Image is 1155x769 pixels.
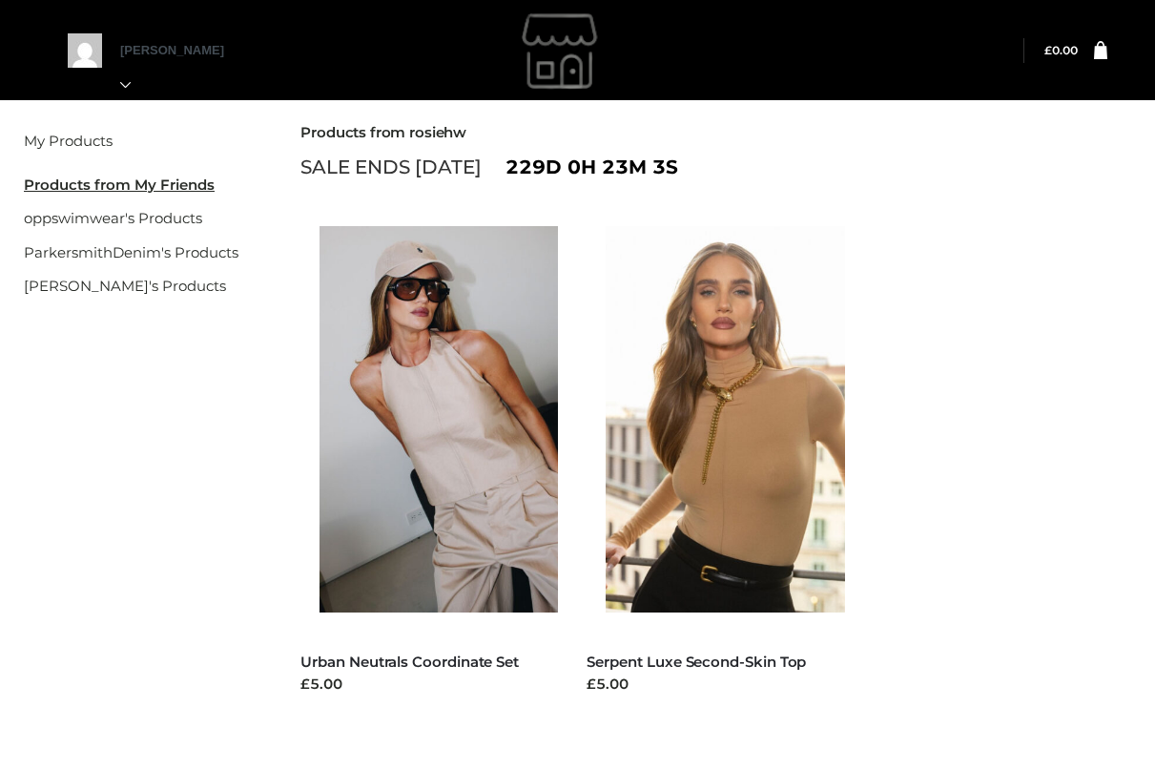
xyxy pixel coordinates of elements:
a: Serpent Luxe Second-Skin Top [587,653,806,671]
img: rosiehw [420,3,706,98]
a: £0.00 [1044,43,1078,57]
span: £ [1044,43,1052,57]
a: [PERSON_NAME]'s Products [24,277,226,295]
div: £5.00 [587,674,844,696]
a: [PERSON_NAME] [120,43,244,92]
a: Urban Neutrals Coordinate Set [300,653,519,671]
div: £5.00 [300,674,558,696]
bdi: 0.00 [1044,43,1078,57]
h2: Products from rosiehw [300,124,1131,141]
a: My Products [24,132,113,150]
a: ParkersmithDenim's Products [24,243,238,261]
u: Products from My Friends [24,176,215,194]
a: oppswimwear's Products [24,209,202,227]
div: SALE ENDS [DATE] [300,151,1131,183]
span: 229d 0h 23m 3s [505,151,678,183]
